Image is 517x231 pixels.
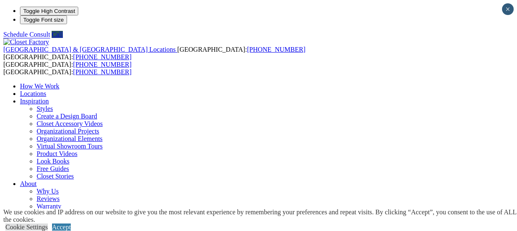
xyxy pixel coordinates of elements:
a: About [20,180,37,187]
a: Cookie Settings [5,223,48,231]
a: Warranty [37,203,61,210]
button: Close [502,3,514,15]
div: We use cookies and IP address on our website to give you the most relevant experience by remember... [3,208,517,223]
a: Virtual Showroom Tours [37,143,103,150]
a: Closet Accessory Videos [37,120,103,127]
button: Toggle Font size [20,15,67,24]
img: Closet Factory [3,38,49,46]
a: Locations [20,90,46,97]
a: Organizational Projects [37,128,99,135]
a: Look Books [37,158,70,165]
a: Create a Design Board [37,113,97,120]
a: [PHONE_NUMBER] [73,61,132,68]
a: Call [52,31,63,38]
a: How We Work [20,83,60,90]
span: Toggle Font size [23,17,64,23]
a: Closet Stories [37,173,74,180]
a: Why Us [37,188,59,195]
a: Organizational Elements [37,135,102,142]
a: Inspiration [20,98,49,105]
a: Styles [37,105,53,112]
span: [GEOGRAPHIC_DATA] & [GEOGRAPHIC_DATA] Locations [3,46,176,53]
a: Free Guides [37,165,69,172]
button: Toggle High Contrast [20,7,78,15]
span: [GEOGRAPHIC_DATA]: [GEOGRAPHIC_DATA]: [3,46,306,60]
a: Accept [52,223,71,231]
span: Toggle High Contrast [23,8,75,14]
span: [GEOGRAPHIC_DATA]: [GEOGRAPHIC_DATA]: [3,61,132,75]
a: Product Videos [37,150,77,157]
a: Reviews [37,195,60,202]
a: [PHONE_NUMBER] [73,53,132,60]
a: [PHONE_NUMBER] [73,68,132,75]
a: [PHONE_NUMBER] [247,46,305,53]
a: Schedule Consult [3,31,50,38]
a: [GEOGRAPHIC_DATA] & [GEOGRAPHIC_DATA] Locations [3,46,177,53]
